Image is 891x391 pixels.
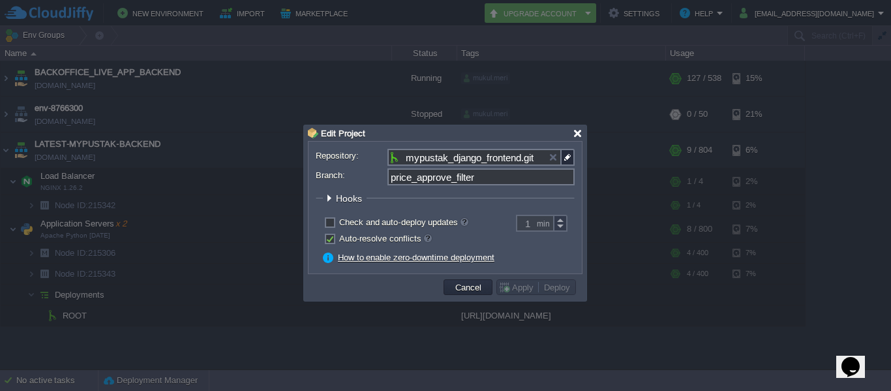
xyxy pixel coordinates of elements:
[338,253,494,262] a: How to enable zero-downtime deployment
[316,149,386,163] label: Repository:
[339,217,468,227] label: Check and auto-deploy updates
[498,281,537,293] button: Apply
[316,168,386,182] label: Branch:
[451,281,485,293] button: Cancel
[540,281,574,293] button: Deploy
[836,339,878,378] iframe: chat widget
[321,129,365,138] span: Edit Project
[336,193,365,204] span: Hooks
[537,215,552,231] div: min
[339,234,432,243] label: Auto-resolve conflicts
